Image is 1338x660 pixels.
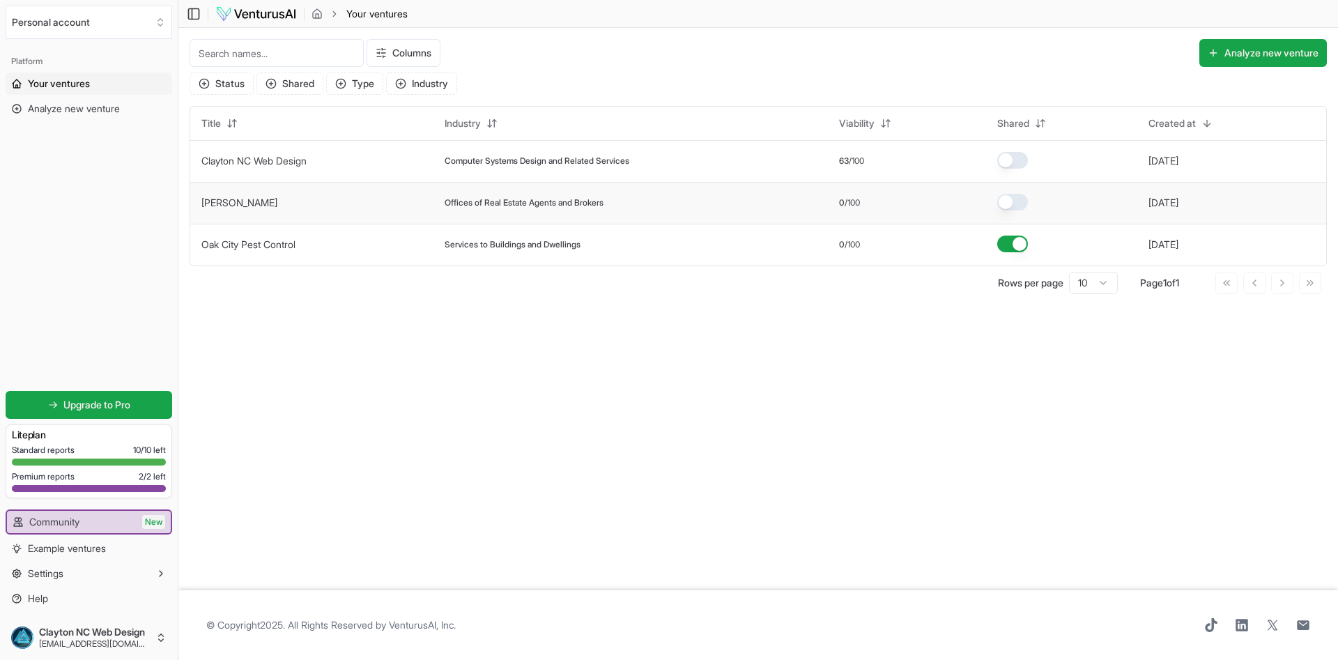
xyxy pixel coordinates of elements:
button: [DATE] [1148,154,1178,168]
button: Select an organization [6,6,172,39]
button: Viability [831,112,900,135]
span: Example ventures [28,542,106,555]
span: 1 [1176,277,1179,289]
span: New [142,515,165,529]
button: Columns [367,39,440,67]
span: [EMAIL_ADDRESS][DOMAIN_NAME] [39,638,150,650]
a: Oak City Pest Control [201,238,295,250]
span: Clayton NC Web Design [39,626,150,638]
button: Created at [1140,112,1221,135]
button: Type [326,72,383,95]
span: Computer Systems Design and Related Services [445,155,629,167]
span: Your ventures [346,7,408,21]
button: [DATE] [1148,238,1178,252]
a: Clayton NC Web Design [201,155,307,167]
button: Clayton NC Web Design[EMAIL_ADDRESS][DOMAIN_NAME] [6,621,172,654]
span: Analyze new venture [28,102,120,116]
span: Created at [1148,116,1196,130]
a: CommunityNew [7,511,171,533]
a: VenturusAI, Inc [389,619,454,631]
a: Example ventures [6,537,172,560]
span: 2 / 2 left [139,471,166,482]
span: /100 [845,197,860,208]
span: Your ventures [28,77,90,91]
img: logo [215,6,297,22]
button: Shared [256,72,323,95]
span: 1 [1163,277,1167,289]
div: Platform [6,50,172,72]
button: Shared [989,112,1054,135]
span: 10 / 10 left [133,445,166,456]
button: Status [190,72,254,95]
span: Settings [28,567,63,581]
span: Upgrade to Pro [63,398,130,412]
img: ACg8ocKDe8A8DDFCgnA2fr4NCXpj1i2LcxXqYZ_1_u4FDY2P8dUnAco=s96-c [11,627,33,649]
button: Industry [386,72,457,95]
button: Industry [436,112,506,135]
h3: Lite plan [12,428,166,442]
input: Search names... [190,39,364,67]
p: Rows per page [998,276,1063,290]
span: Premium reports [12,471,75,482]
span: 0 [839,239,845,250]
a: Analyze new venture [6,98,172,120]
span: Industry [445,116,481,130]
a: Upgrade to Pro [6,391,172,419]
span: © Copyright 2025 . All Rights Reserved by . [206,618,456,632]
span: of [1167,277,1176,289]
nav: breadcrumb [312,7,408,21]
span: 0 [839,197,845,208]
span: Offices of Real Estate Agents and Brokers [445,197,603,208]
span: Help [28,592,48,606]
span: Community [29,515,79,529]
span: Shared [997,116,1029,130]
button: [PERSON_NAME] [201,196,277,210]
span: 63 [839,155,849,167]
span: /100 [849,155,864,167]
a: Help [6,588,172,610]
a: [PERSON_NAME] [201,197,277,208]
button: Oak City Pest Control [201,238,295,252]
a: Your ventures [6,72,172,95]
button: Title [193,112,246,135]
button: Analyze new venture [1199,39,1327,67]
span: Page [1140,277,1163,289]
span: Standard reports [12,445,75,456]
span: Title [201,116,221,130]
span: Viability [839,116,875,130]
button: Settings [6,562,172,585]
span: Services to Buildings and Dwellings [445,239,580,250]
button: Clayton NC Web Design [201,154,307,168]
span: /100 [845,239,860,250]
button: [DATE] [1148,196,1178,210]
